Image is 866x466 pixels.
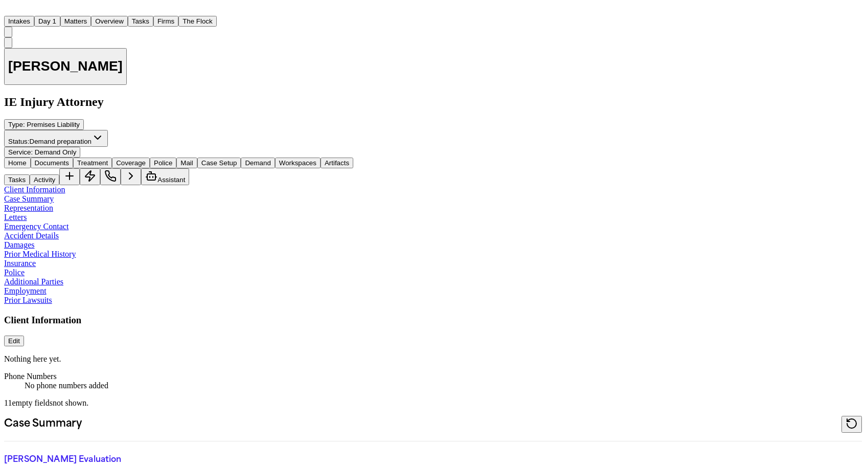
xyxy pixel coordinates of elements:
[128,16,153,27] button: Tasks
[8,58,123,74] h1: [PERSON_NAME]
[154,159,172,167] span: Police
[35,159,69,167] span: Documents
[4,119,84,130] button: Edit Type: Premises Liability
[180,159,193,167] span: Mail
[178,16,217,25] a: The Flock
[4,336,24,346] button: Edit
[34,16,60,25] a: Day 1
[4,194,54,203] a: Case Summary
[128,16,153,25] a: Tasks
[153,16,178,25] a: Firms
[4,259,36,268] a: Insurance
[8,138,30,145] span: Status:
[8,337,20,345] span: Edit
[91,16,128,25] a: Overview
[4,286,47,295] a: Employment
[4,277,63,286] a: Additional Parties
[4,268,25,277] a: Police
[4,37,12,48] button: Copy Matter ID
[4,315,862,326] h3: Client Information
[25,381,862,390] div: No phone numbers added
[80,168,100,185] button: Create Immediate Task
[4,95,862,109] h2: IE Injury Attorney
[100,168,121,185] button: Make a Call
[4,398,862,408] p: 11 empty fields not shown.
[4,147,80,158] button: Edit Service: Demand Only
[4,296,52,304] a: Prior Lawsuits
[4,48,127,85] button: Edit matter name
[59,168,80,185] button: Add Task
[34,16,60,27] button: Day 1
[325,159,349,167] span: Artifacts
[157,176,185,184] span: Assistant
[4,354,862,364] p: Nothing here yet.
[4,4,16,14] img: Finch Logo
[4,213,27,221] a: Letters
[178,16,217,27] button: The Flock
[35,148,77,156] span: Demand Only
[30,174,59,185] button: Activity
[60,16,91,25] a: Matters
[4,16,34,27] button: Intakes
[4,372,57,381] span: Phone Numbers
[27,121,80,128] span: Premises Liability
[4,130,108,147] button: Change status from Demand preparation
[4,416,82,433] h2: Case Summary
[8,121,25,128] span: Type :
[201,159,237,167] span: Case Setup
[60,16,91,27] button: Matters
[8,159,27,167] span: Home
[4,454,282,466] p: [PERSON_NAME] Evaluation
[279,159,316,167] span: Workspaces
[4,185,65,194] a: Client Information
[245,159,270,167] span: Demand
[116,159,146,167] span: Coverage
[4,204,53,212] a: Representation
[4,222,69,231] a: Emergency Contact
[4,16,34,25] a: Intakes
[30,138,92,145] span: Demand preparation
[141,168,189,185] button: Assistant
[91,16,128,27] button: Overview
[4,250,76,258] a: Prior Medical History
[4,231,59,240] a: Accident Details
[77,159,108,167] span: Treatment
[4,174,30,185] button: Tasks
[4,7,16,15] a: Home
[153,16,178,27] button: Firms
[4,240,35,249] a: Damages
[8,148,33,156] span: Service :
